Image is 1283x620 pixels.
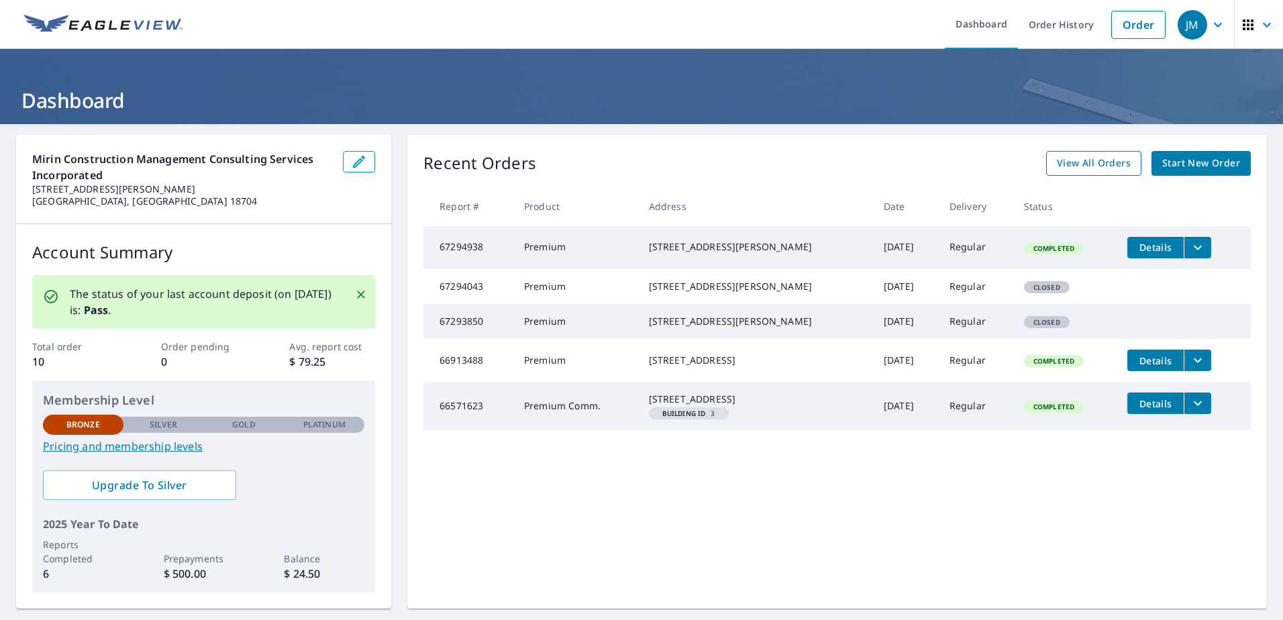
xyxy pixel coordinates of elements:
[1057,155,1131,172] span: View All Orders
[1178,10,1207,40] div: JM
[873,269,939,304] td: [DATE]
[1184,393,1211,414] button: filesDropdownBtn-66571623
[654,410,723,417] span: 3
[1111,11,1166,39] a: Order
[84,303,109,317] b: Pass
[873,304,939,339] td: [DATE]
[1184,237,1211,258] button: filesDropdownBtn-67294938
[352,286,370,303] button: Close
[1013,187,1117,226] th: Status
[423,304,513,339] td: 67293850
[1127,237,1184,258] button: detailsBtn-67294938
[70,286,339,318] p: The status of your last account deposit (on [DATE]) is: .
[164,566,244,582] p: $ 500.00
[289,340,375,354] p: Avg. report cost
[32,240,375,264] p: Account Summary
[43,537,123,566] p: Reports Completed
[939,269,1013,304] td: Regular
[873,226,939,269] td: [DATE]
[164,552,244,566] p: Prepayments
[43,391,364,409] p: Membership Level
[423,226,513,269] td: 67294938
[150,419,178,431] p: Silver
[939,339,1013,382] td: Regular
[232,419,255,431] p: Gold
[1025,282,1068,292] span: Closed
[32,151,332,183] p: Mirin Construction Management Consulting Services Incorporated
[513,187,638,226] th: Product
[1025,356,1082,366] span: Completed
[1135,241,1176,254] span: Details
[32,195,332,207] p: [GEOGRAPHIC_DATA], [GEOGRAPHIC_DATA] 18704
[32,354,118,370] p: 10
[32,340,118,354] p: Total order
[43,566,123,582] p: 6
[423,382,513,430] td: 66571623
[32,183,332,195] p: [STREET_ADDRESS][PERSON_NAME]
[513,269,638,304] td: Premium
[1135,354,1176,367] span: Details
[662,410,706,417] em: Building ID
[66,419,100,431] p: Bronze
[1046,151,1141,176] a: View All Orders
[423,187,513,226] th: Report #
[873,187,939,226] th: Date
[873,382,939,430] td: [DATE]
[939,382,1013,430] td: Regular
[289,354,375,370] p: $ 79.25
[161,354,247,370] p: 0
[284,552,364,566] p: Balance
[43,438,364,454] a: Pricing and membership levels
[513,304,638,339] td: Premium
[1025,244,1082,253] span: Completed
[423,269,513,304] td: 67294043
[1151,151,1251,176] a: Start New Order
[423,339,513,382] td: 66913488
[649,393,862,406] div: [STREET_ADDRESS]
[649,280,862,293] div: [STREET_ADDRESS][PERSON_NAME]
[1184,350,1211,371] button: filesDropdownBtn-66913488
[43,470,236,500] a: Upgrade To Silver
[284,566,364,582] p: $ 24.50
[939,304,1013,339] td: Regular
[1162,155,1240,172] span: Start New Order
[1127,393,1184,414] button: detailsBtn-66571623
[1135,397,1176,410] span: Details
[649,240,862,254] div: [STREET_ADDRESS][PERSON_NAME]
[1025,402,1082,411] span: Completed
[1025,317,1068,327] span: Closed
[1127,350,1184,371] button: detailsBtn-66913488
[54,478,225,493] span: Upgrade To Silver
[638,187,873,226] th: Address
[649,315,862,328] div: [STREET_ADDRESS][PERSON_NAME]
[43,516,364,532] p: 2025 Year To Date
[24,15,183,35] img: EV Logo
[161,340,247,354] p: Order pending
[939,187,1013,226] th: Delivery
[513,382,638,430] td: Premium Comm.
[16,87,1267,114] h1: Dashboard
[939,226,1013,269] td: Regular
[649,354,862,367] div: [STREET_ADDRESS]
[513,339,638,382] td: Premium
[423,151,536,176] p: Recent Orders
[513,226,638,269] td: Premium
[873,339,939,382] td: [DATE]
[303,419,346,431] p: Platinum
